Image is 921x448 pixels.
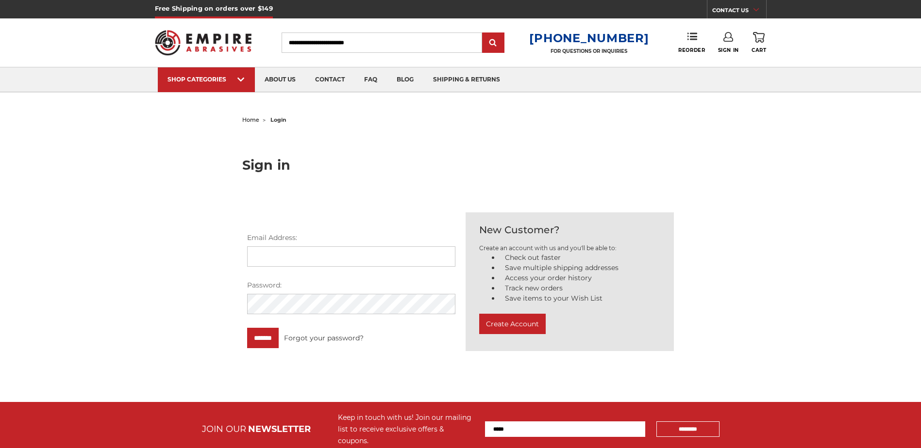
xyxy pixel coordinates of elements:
a: contact [305,67,354,92]
label: Email Address: [247,233,455,243]
a: home [242,116,259,123]
button: Create Account [479,314,546,334]
li: Track new orders [500,283,660,293]
a: Cart [752,32,766,53]
a: Create Account [479,322,546,331]
span: NEWSLETTER [248,424,311,434]
a: blog [387,67,423,92]
p: FOR QUESTIONS OR INQUIRIES [529,48,649,54]
div: SHOP CATEGORIES [167,76,245,83]
a: CONTACT US [712,5,766,18]
a: Reorder [678,32,705,53]
h2: New Customer? [479,223,660,237]
h1: Sign in [242,159,679,172]
li: Access your order history [500,273,660,283]
li: Check out faster [500,253,660,263]
span: login [270,116,286,123]
div: Keep in touch with us! Join our mailing list to receive exclusive offers & coupons. [338,412,475,447]
img: Empire Abrasives [155,24,252,62]
p: Create an account with us and you'll be able to: [479,244,660,253]
a: Forgot your password? [284,333,364,343]
span: JOIN OUR [202,424,246,434]
span: Sign In [718,47,739,53]
a: shipping & returns [423,67,510,92]
input: Submit [484,33,503,53]
span: Cart [752,47,766,53]
a: about us [255,67,305,92]
a: faq [354,67,387,92]
label: Password: [247,280,455,290]
span: Reorder [678,47,705,53]
a: [PHONE_NUMBER] [529,31,649,45]
li: Save multiple shipping addresses [500,263,660,273]
li: Save items to your Wish List [500,293,660,304]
